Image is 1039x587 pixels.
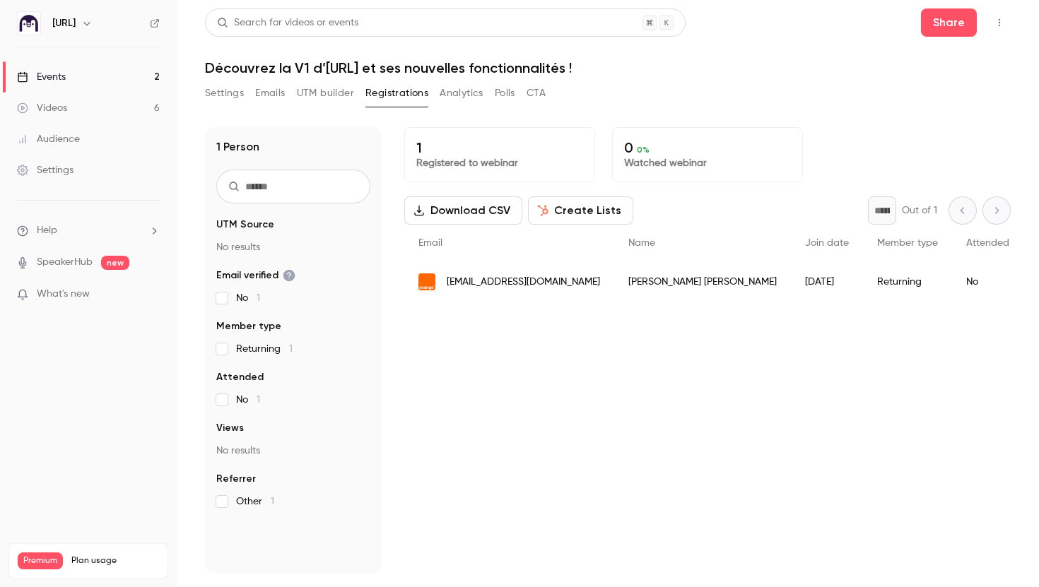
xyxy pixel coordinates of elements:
[71,555,159,567] span: Plan usage
[966,238,1009,248] span: Attended
[17,101,67,115] div: Videos
[416,156,583,170] p: Registered to webinar
[37,287,90,302] span: What's new
[805,238,849,248] span: Join date
[495,82,515,105] button: Polls
[216,421,244,435] span: Views
[18,552,63,569] span: Premium
[52,16,76,30] h6: [URL]
[877,238,938,248] span: Member type
[18,12,40,35] img: Ed.ai
[37,223,57,238] span: Help
[216,218,274,232] span: UTM Source
[17,132,80,146] div: Audience
[236,494,274,509] span: Other
[236,342,293,356] span: Returning
[37,255,93,270] a: SpeakerHub
[447,275,600,290] span: [EMAIL_ADDRESS][DOMAIN_NAME]
[257,395,260,405] span: 1
[236,393,260,407] span: No
[255,82,285,105] button: Emails
[17,223,160,238] li: help-dropdown-opener
[418,273,435,290] img: orange.fr
[143,288,160,301] iframe: Noticeable Trigger
[271,497,274,506] span: 1
[527,82,546,105] button: CTA
[440,82,483,105] button: Analytics
[404,196,522,225] button: Download CSV
[216,240,370,254] p: No results
[216,268,295,283] span: Email verified
[216,138,259,155] h1: 1 Person
[216,444,370,458] p: No results
[297,82,354,105] button: UTM builder
[205,82,244,105] button: Settings
[624,139,791,156] p: 0
[902,203,937,218] p: Out of 1
[101,256,129,270] span: new
[257,293,260,303] span: 1
[289,344,293,354] span: 1
[863,262,952,302] div: Returning
[365,82,428,105] button: Registrations
[17,70,66,84] div: Events
[921,8,977,37] button: Share
[528,196,633,225] button: Create Lists
[217,16,358,30] div: Search for videos or events
[418,238,442,248] span: Email
[952,262,1023,302] div: No
[17,163,74,177] div: Settings
[628,238,655,248] span: Name
[416,139,583,156] p: 1
[216,370,264,384] span: Attended
[637,145,650,155] span: 0 %
[624,156,791,170] p: Watched webinar
[236,291,260,305] span: No
[216,218,370,509] section: facet-groups
[791,262,863,302] div: [DATE]
[216,319,281,333] span: Member type
[216,472,256,486] span: Referrer
[614,262,791,302] div: [PERSON_NAME] [PERSON_NAME]
[205,59,1011,76] h1: Découvrez la V1 d’[URL] et ses nouvelles fonctionnalités !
